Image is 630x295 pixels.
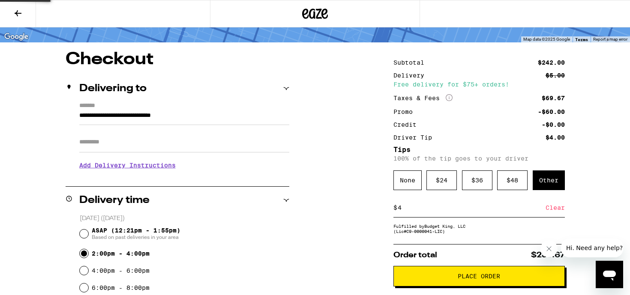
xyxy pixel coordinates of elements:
div: Clear [546,198,565,217]
button: Place Order [393,266,565,286]
div: Subtotal [393,60,430,66]
div: $242.00 [538,60,565,66]
a: Open this area in Google Maps (opens a new window) [2,31,30,42]
iframe: Message from company [561,238,623,257]
label: 6:00pm - 8:00pm [92,284,150,291]
a: Report a map error [593,37,627,42]
div: Taxes & Fees [393,94,453,102]
div: Free delivery for $75+ orders! [393,81,565,87]
span: Place Order [458,273,500,279]
span: Based on past deliveries in your area [92,234,180,241]
div: $ 36 [462,170,492,190]
div: $ [393,198,397,217]
span: Map data ©2025 Google [523,37,570,42]
h2: Delivering to [79,83,147,94]
div: Other [533,170,565,190]
div: -$60.00 [538,109,565,115]
div: $69.67 [542,95,565,101]
div: Credit [393,122,423,128]
div: $5.00 [546,72,565,78]
iframe: Button to launch messaging window [596,261,623,288]
h2: Delivery time [79,195,150,206]
p: 100% of the tip goes to your driver [393,155,565,162]
div: Fulfilled by Budget King, LLC (Lic# C9-0000041-LIC ) [393,223,565,234]
div: $ 48 [497,170,528,190]
div: None [393,170,422,190]
a: Terms [575,37,588,42]
iframe: Close message [540,240,558,257]
div: $4.00 [546,134,565,140]
img: Google [2,31,30,42]
span: Order total [393,251,437,259]
span: ASAP (12:21pm - 1:55pm) [92,227,180,241]
label: 2:00pm - 4:00pm [92,250,150,257]
h3: Add Delivery Instructions [79,155,289,175]
p: [DATE] ([DATE]) [80,215,289,223]
h5: Tips [393,146,565,153]
label: 4:00pm - 6:00pm [92,267,150,274]
div: -$0.00 [542,122,565,128]
h1: Checkout [66,51,289,68]
div: Driver Tip [393,134,438,140]
span: $255.67 [531,251,565,259]
div: Delivery [393,72,430,78]
div: $ 24 [426,170,457,190]
p: We'll contact you at [PHONE_NUMBER] when we arrive [79,175,289,182]
input: 0 [397,204,546,212]
div: Promo [393,109,419,115]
